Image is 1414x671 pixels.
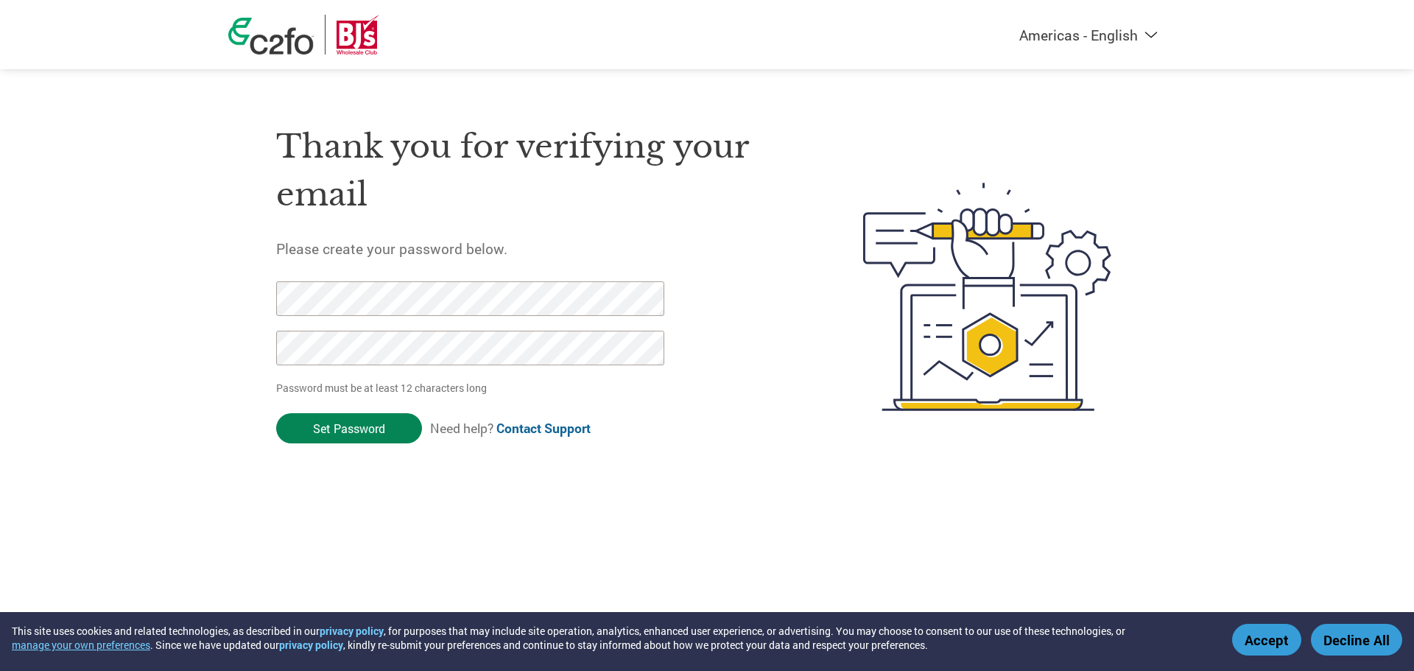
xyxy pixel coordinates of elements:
a: privacy policy [320,624,384,638]
input: Set Password [276,413,422,443]
button: Accept [1232,624,1301,656]
p: Password must be at least 12 characters long [276,380,669,396]
h1: Thank you for verifying your email [276,123,793,218]
div: This site uses cookies and related technologies, as described in our , for purposes that may incl... [12,624,1211,652]
button: manage your own preferences [12,638,150,652]
a: privacy policy [279,638,343,652]
span: Need help? [430,420,591,437]
img: c2fo logo [228,18,314,55]
img: create-password [837,102,1139,492]
button: Decline All [1311,624,1402,656]
img: BJ’s Wholesale Club [337,15,379,55]
a: Contact Support [496,420,591,437]
h5: Please create your password below. [276,239,793,258]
